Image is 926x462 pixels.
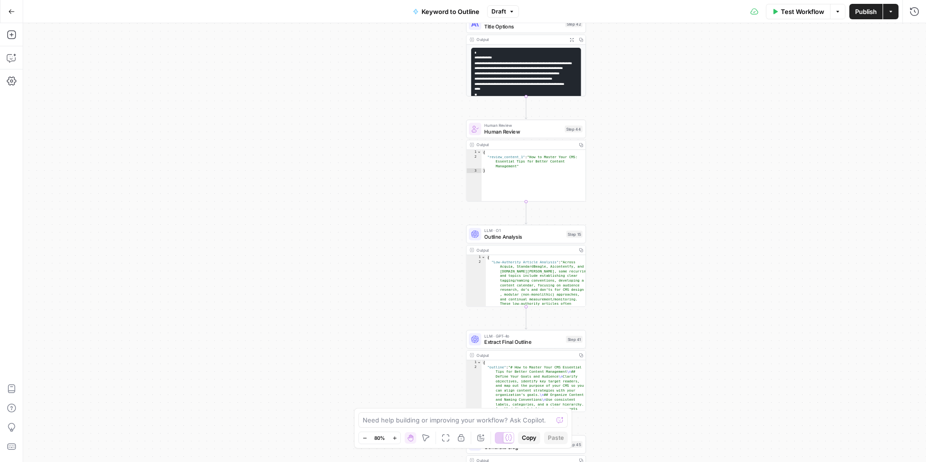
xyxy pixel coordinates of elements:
div: Human ReviewHuman ReviewStep 44Output{ "review_content_1":"How to Master Your CMS: Essential Tips... [466,120,586,202]
span: Keyword to Outline [422,7,479,16]
span: Extract Final Outline [484,338,563,346]
span: Copy [522,434,536,442]
div: Output [477,37,565,43]
div: 3 [466,168,481,173]
span: Draft [491,7,506,16]
span: Toggle code folding, rows 1 through 3 [477,150,481,155]
div: 1 [466,255,486,260]
div: 1 [466,360,481,365]
button: Draft [487,5,519,18]
div: Step 44 [565,125,583,132]
div: Step 41 [566,336,582,342]
button: Test Workflow [766,4,830,19]
button: Keyword to Outline [407,4,485,19]
span: Paste [548,434,564,442]
span: Title Options [484,23,562,30]
span: Toggle code folding, rows 1 through 3 [477,360,481,365]
g: Edge from step_15 to step_41 [525,307,527,329]
span: Toggle code folding, rows 1 through 109 [481,255,486,260]
div: Output [477,247,574,253]
div: Step 45 [565,441,583,448]
button: Publish [849,4,883,19]
button: Paste [544,432,568,444]
div: Output [477,352,574,358]
span: Human Review [484,128,561,136]
g: Edge from step_44 to step_15 [525,202,527,224]
div: Step 15 [566,231,583,237]
g: Edge from step_42 to step_44 [525,96,527,119]
span: Human Review [484,122,561,129]
div: LLM · O1Outline AnalysisStep 15Output{ "Low-Authority Article Analysis":"Across Acquia, StandardB... [466,225,586,307]
div: 2 [466,154,481,168]
span: Publish [855,7,877,16]
button: Copy [518,432,540,444]
div: 1 [466,150,481,155]
span: LLM · O1 [484,228,563,234]
span: Generate Slug [484,443,562,451]
span: Test Workflow [781,7,824,16]
div: Step 42 [565,20,583,27]
div: LLM · GPT-4oExtract Final OutlineStep 41Output{ "outline":"# How to Master Your CMS Essential Tip... [466,330,586,412]
span: LLM · GPT-4o [484,333,563,339]
div: 2 [466,259,486,352]
span: Outline Analysis [484,233,563,241]
span: 80% [374,434,385,442]
div: Output [477,142,574,148]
